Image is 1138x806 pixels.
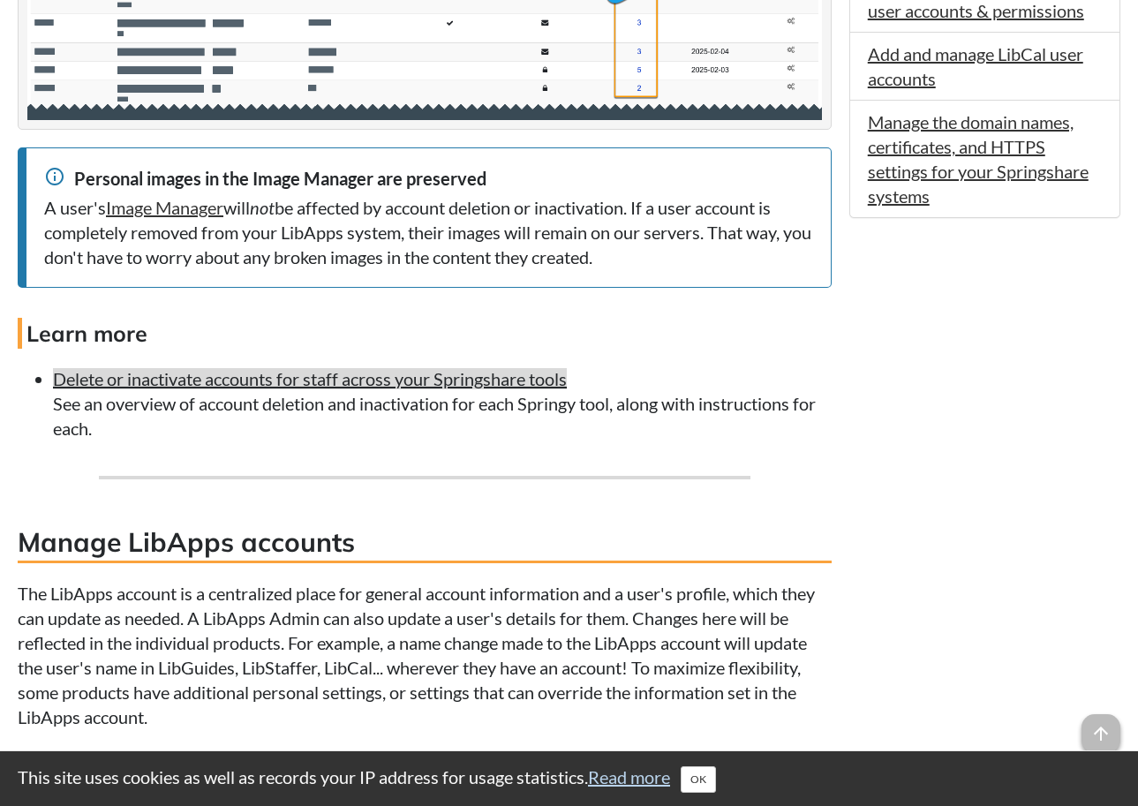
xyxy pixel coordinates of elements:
[44,195,813,269] div: A user's will be affected by account deletion or inactivation. If a user account is completely re...
[18,747,832,796] p: The page allows LibApps admins to edit the information (name, email address, password, and LibApp...
[868,43,1083,89] a: Add and manage LibCal user accounts
[18,318,832,349] h4: Learn more
[250,197,275,218] em: not
[44,166,65,187] span: info
[868,111,1089,207] a: Manage the domain names, certificates, and HTTPS settings for your Springshare systems
[1081,716,1120,737] a: arrow_upward
[18,581,832,729] p: The LibApps account is a centralized place for general account information and a user's profile, ...
[18,524,832,563] h3: Manage LibApps accounts
[681,766,716,793] button: Close
[53,366,832,441] li: See an overview of account deletion and inactivation for each Springy tool, along with instructio...
[106,197,223,218] a: Image Manager
[588,766,670,787] a: Read more
[47,749,256,770] strong: Admin > Manage Accounts
[44,166,813,191] div: Personal images in the Image Manager are preserved
[1081,714,1120,753] span: arrow_upward
[53,368,567,389] a: Delete or inactivate accounts for staff across your Springshare tools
